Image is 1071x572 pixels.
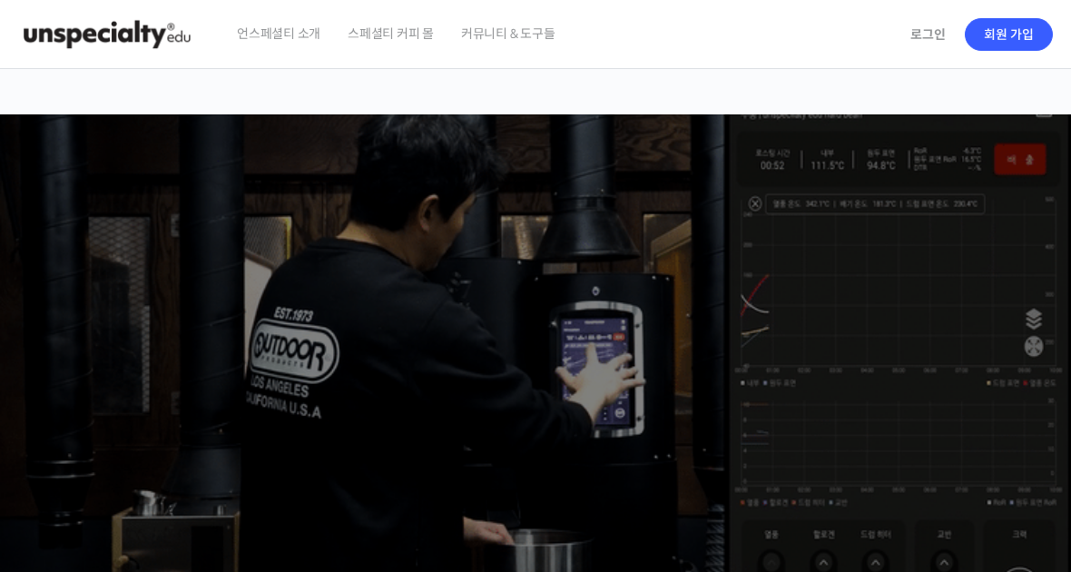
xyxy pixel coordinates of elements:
[18,273,1053,365] p: [PERSON_NAME]을 다하는 당신을 위해, 최고와 함께 만든 커피 클래스
[965,18,1053,51] a: 회원 가입
[899,14,957,55] a: 로그인
[18,373,1053,399] p: 시간과 장소에 구애받지 않고, 검증된 커리큘럼으로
